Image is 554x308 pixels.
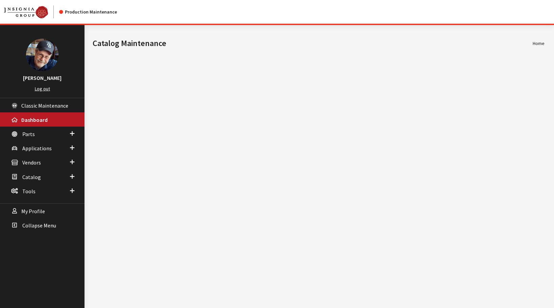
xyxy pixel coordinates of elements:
[93,37,533,49] h1: Catalog Maintenance
[22,145,52,152] span: Applications
[21,102,68,109] span: Classic Maintenance
[4,5,59,18] a: Insignia Group logo
[7,74,78,82] h3: [PERSON_NAME]
[4,6,48,18] img: Catalog Maintenance
[26,39,58,71] img: Ray Goodwin
[533,40,545,47] li: Home
[21,116,48,123] span: Dashboard
[22,159,41,166] span: Vendors
[21,208,45,215] span: My Profile
[22,222,56,229] span: Collapse Menu
[22,188,35,195] span: Tools
[35,86,50,92] a: Log out
[22,131,35,137] span: Parts
[22,174,41,180] span: Catalog
[59,8,117,16] div: Production Maintenance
